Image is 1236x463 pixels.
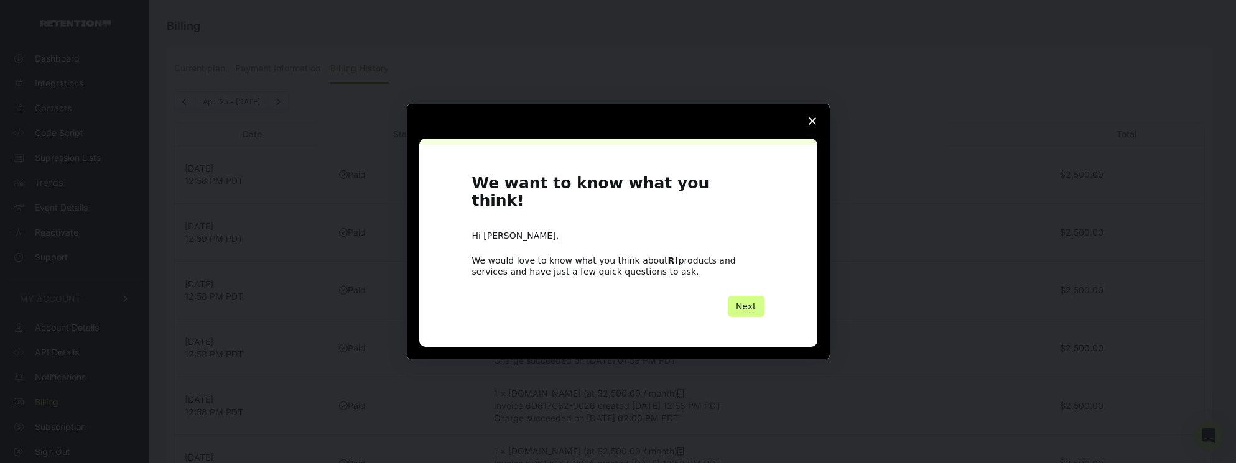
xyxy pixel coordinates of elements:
span: Close survey [795,104,830,139]
button: Next [728,296,764,317]
div: Hi [PERSON_NAME], [472,230,764,242]
div: We would love to know what you think about products and services and have just a few quick questi... [472,255,764,277]
b: R! [668,255,679,265]
h1: We want to know what you think! [472,175,764,218]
